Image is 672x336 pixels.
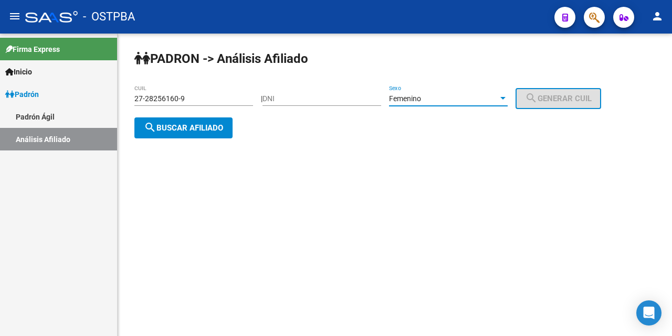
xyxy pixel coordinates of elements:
span: Firma Express [5,44,60,55]
mat-icon: search [144,121,156,134]
span: - OSTPBA [83,5,135,28]
div: | [261,94,609,103]
button: Buscar afiliado [134,117,233,138]
button: Generar CUIL [516,88,601,109]
span: Femenino [389,94,421,103]
mat-icon: person [651,10,664,23]
mat-icon: menu [8,10,21,23]
mat-icon: search [525,92,538,104]
span: Inicio [5,66,32,78]
span: Buscar afiliado [144,123,223,133]
span: Padrón [5,89,39,100]
strong: PADRON -> Análisis Afiliado [134,51,308,66]
span: Generar CUIL [525,94,592,103]
div: Open Intercom Messenger [636,300,661,326]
